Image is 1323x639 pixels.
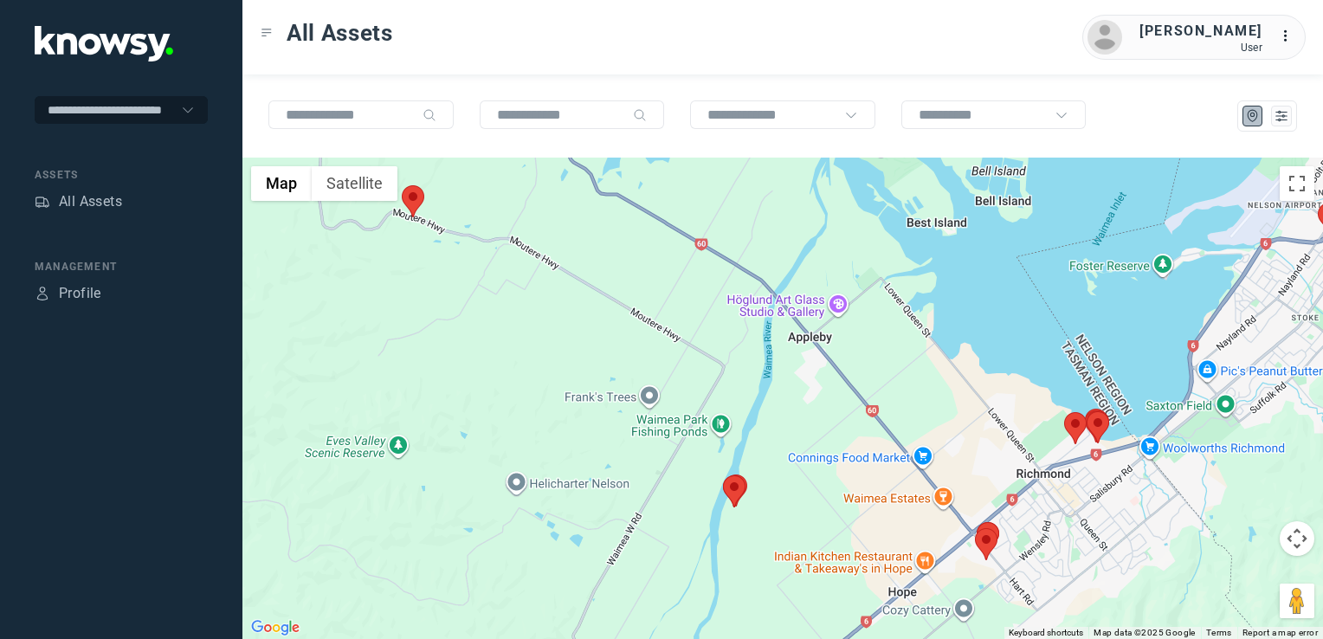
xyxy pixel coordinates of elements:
div: List [1274,108,1289,124]
button: Drag Pegman onto the map to open Street View [1280,584,1314,618]
div: Toggle Menu [261,27,273,39]
img: avatar.png [1087,20,1122,55]
div: Profile [59,283,101,304]
div: : [1280,26,1300,49]
div: All Assets [59,191,122,212]
div: Map [1245,108,1261,124]
button: Keyboard shortcuts [1009,627,1083,639]
tspan: ... [1281,29,1298,42]
div: : [1280,26,1300,47]
div: Management [35,259,208,274]
span: Map data ©2025 Google [1094,628,1195,637]
span: All Assets [287,17,393,48]
a: ProfileProfile [35,283,101,304]
a: Terms (opens in new tab) [1206,628,1232,637]
button: Map camera controls [1280,521,1314,556]
div: Search [633,108,647,122]
div: User [1139,42,1262,54]
div: Search [423,108,436,122]
img: Google [247,616,304,639]
div: Assets [35,194,50,210]
a: AssetsAll Assets [35,191,122,212]
a: Report a map error [1242,628,1318,637]
button: Show satellite imagery [312,166,397,201]
div: [PERSON_NAME] [1139,21,1262,42]
div: Profile [35,286,50,301]
button: Toggle fullscreen view [1280,166,1314,201]
a: Open this area in Google Maps (opens a new window) [247,616,304,639]
button: Show street map [251,166,312,201]
div: Assets [35,167,208,183]
img: Application Logo [35,26,173,61]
